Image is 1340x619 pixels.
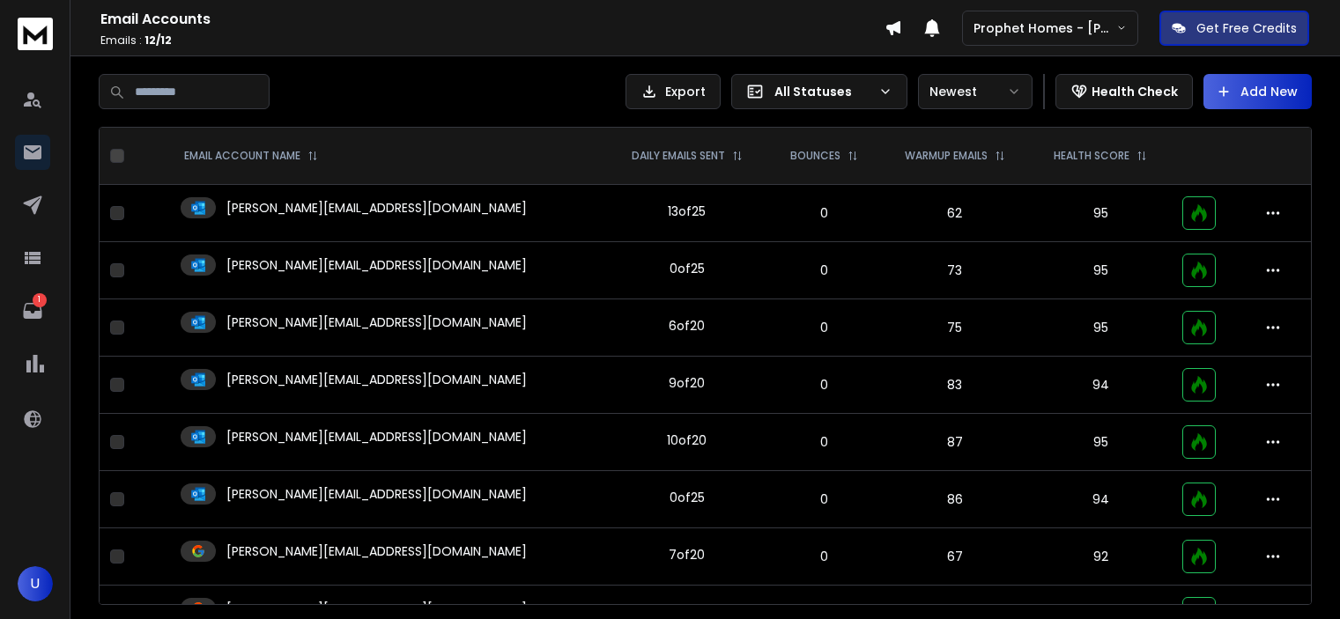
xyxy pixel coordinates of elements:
button: Get Free Credits [1159,11,1309,46]
p: 0 [779,376,870,394]
div: 6 of 20 [669,317,705,335]
p: DAILY EMAILS SENT [632,149,725,163]
div: 0 of 25 [670,260,705,277]
button: Export [626,74,721,109]
div: 0 of 25 [670,489,705,506]
p: 0 [779,490,870,508]
a: 1 [15,293,50,328]
td: 75 [880,299,1030,357]
div: 13 of 25 [668,203,706,220]
td: 94 [1030,357,1172,414]
h1: Email Accounts [100,9,885,30]
p: WARMUP EMAILS [905,149,988,163]
td: 95 [1030,414,1172,471]
p: 0 [779,262,870,279]
button: Add New [1203,74,1312,109]
div: EMAIL ACCOUNT NAME [184,149,318,163]
td: 73 [880,242,1030,299]
p: Get Free Credits [1196,19,1297,37]
button: U [18,566,53,601]
td: 67 [880,528,1030,586]
p: Emails : [100,33,885,48]
p: [PERSON_NAME][EMAIL_ADDRESS][DOMAIN_NAME] [226,313,527,331]
div: 9 of 20 [669,374,705,392]
td: 95 [1030,185,1172,242]
p: All Statuses [774,83,871,100]
p: 0 [779,319,870,336]
p: 0 [779,548,870,565]
p: [PERSON_NAME][EMAIL_ADDRESS][DOMAIN_NAME] [226,600,527,617]
p: [PERSON_NAME][EMAIL_ADDRESS][DOMAIN_NAME] [226,371,527,388]
p: BOUNCES [790,149,840,163]
p: 0 [779,433,870,451]
p: [PERSON_NAME][EMAIL_ADDRESS][DOMAIN_NAME] [226,428,527,446]
button: Newest [918,74,1033,109]
img: logo [18,18,53,50]
td: 95 [1030,242,1172,299]
td: 83 [880,357,1030,414]
div: 10 of 20 [667,431,707,449]
td: 92 [1030,528,1172,586]
button: Health Check [1055,74,1193,109]
p: HEALTH SCORE [1054,149,1129,163]
p: [PERSON_NAME][EMAIL_ADDRESS][DOMAIN_NAME] [226,256,527,274]
p: [PERSON_NAME][EMAIL_ADDRESS][DOMAIN_NAME] [226,199,527,217]
td: 95 [1030,299,1172,357]
td: 94 [1030,471,1172,528]
div: 7 of 20 [669,546,705,564]
td: 87 [880,414,1030,471]
p: 1 [33,293,47,307]
p: Prophet Homes - [PERSON_NAME] [974,19,1116,37]
td: 86 [880,471,1030,528]
span: 12 / 12 [144,33,172,48]
p: 0 [779,204,870,222]
p: [PERSON_NAME][EMAIL_ADDRESS][DOMAIN_NAME] [226,485,527,503]
p: [PERSON_NAME][EMAIL_ADDRESS][DOMAIN_NAME] [226,542,527,560]
p: Health Check [1092,83,1178,100]
td: 62 [880,185,1030,242]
